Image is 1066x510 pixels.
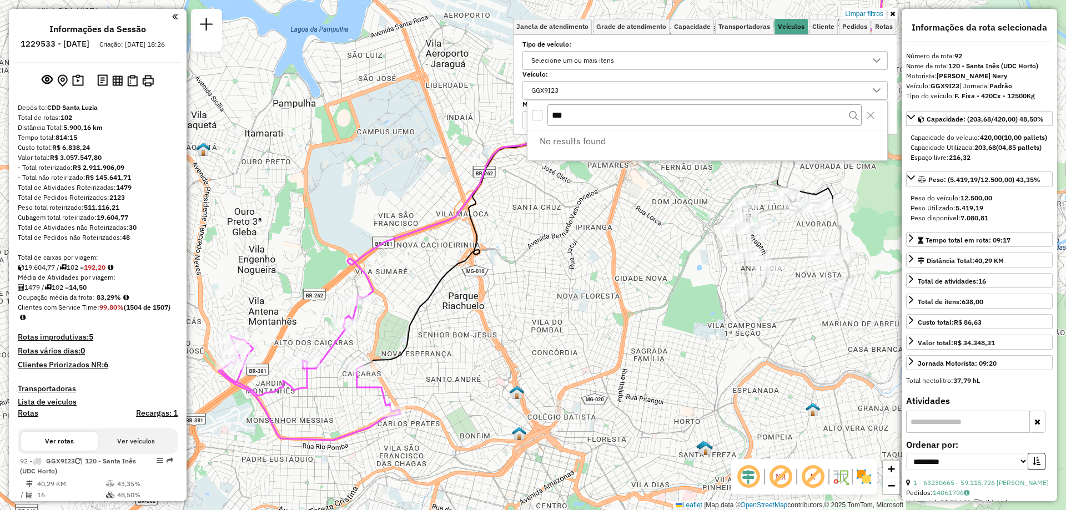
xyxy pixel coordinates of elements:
[978,277,986,285] strong: 16
[97,213,128,221] strong: 19.604,77
[954,318,982,326] strong: R$ 86,63
[18,143,178,153] div: Custo total:
[961,214,988,222] strong: 7.080,81
[18,223,178,233] div: Total de Atividades não Roteirizadas:
[956,204,983,212] strong: 5.419,19
[974,143,996,152] strong: 203,68
[596,23,666,30] span: Grade de atendimento
[532,130,887,152] li: No results found
[18,346,178,356] h4: Rotas vários dias:
[18,332,178,342] h4: Rotas improdutivas:
[1028,453,1045,470] button: Ordem crescente
[918,256,1004,266] div: Distância Total:
[70,72,86,89] button: Painel de Sugestão
[18,173,178,183] div: - Total não roteirizado:
[906,61,1053,71] div: Nome da rota:
[906,253,1053,267] a: Distância Total:40,29 KM
[913,478,1049,487] a: 1 - 63230665 - 59.115.726 [PERSON_NAME]
[20,489,26,501] td: /
[906,498,1053,508] div: Valor total: R$ 734,90
[799,463,826,490] span: Exibir rótulo
[18,113,178,123] div: Total de rotas:
[21,39,89,49] h6: 1229533 - [DATE]
[906,294,1053,309] a: Total de itens:638,00
[906,488,1053,498] div: Pedidos:
[110,73,125,88] button: Visualizar relatório de Roteirização
[926,236,1010,244] span: Tempo total em rota: 09:17
[18,397,178,407] h4: Lista de veículos
[49,24,146,34] h4: Informações da Sessão
[527,130,887,152] ul: Option List
[106,481,114,487] i: % de utilização do peso
[117,489,173,501] td: 48,50%
[18,282,178,292] div: 1479 / 102 =
[888,462,895,476] span: +
[953,376,980,385] strong: 37,79 hL
[883,461,899,477] a: Zoom in
[906,111,1053,126] a: Capacidade: (203,68/420,00) 48,50%
[157,457,163,464] em: Opções
[21,432,98,451] button: Ver rotas
[61,113,72,122] strong: 102
[906,51,1053,61] div: Número da rota:
[931,82,959,90] strong: GGX9I23
[18,262,178,272] div: 19.604,77 / 102 =
[516,23,589,30] span: Janela de atendimento
[906,376,1053,386] div: Total hectolitro:
[928,175,1040,184] span: Peso: (5.419,19/12.500,00) 43,35%
[196,142,210,156] img: Warecloud Parque Pedro ll
[97,293,121,301] strong: 83,29%
[676,501,702,509] a: Leaflet
[18,213,178,223] div: Cubagem total roteirizado:
[167,457,173,464] em: Rota exportada
[911,153,1048,163] div: Espaço livre:
[95,39,169,49] div: Criação: [DATE] 18:26
[18,103,178,113] div: Depósito:
[195,13,218,38] a: Nova sessão e pesquisa
[704,501,706,509] span: |
[18,233,178,243] div: Total de Pedidos não Roteirizados:
[46,457,75,465] span: GGX9I23
[55,72,70,89] button: Centralizar mapa no depósito ou ponto de apoio
[906,438,1053,451] label: Ordenar por:
[84,203,119,211] strong: 511.116,21
[18,303,99,311] span: Clientes com Service Time:
[56,133,77,142] strong: 814:15
[906,232,1053,247] a: Tempo total em rota: 09:17
[906,189,1053,228] div: Peso: (5.419,19/12.500,00) 43,35%
[75,458,81,464] i: Veículo já utilizado nesta sessão
[918,358,997,368] div: Jornada Motorista: 09:20
[37,489,105,501] td: 16
[18,293,94,301] span: Ocupação média da frota:
[527,82,562,99] div: GGX9I23
[888,478,895,492] span: −
[104,360,108,370] strong: 6
[84,263,105,271] strong: 192,20
[522,39,888,49] label: Tipo de veículo:
[522,69,888,79] label: Veículo:
[974,256,1004,265] span: 40,29 KM
[39,72,55,89] button: Exibir sessão original
[674,23,711,30] span: Capacidade
[18,408,38,418] h4: Rotas
[123,294,129,301] em: Média calculada utilizando a maior ocupação (%Peso ou %Cubagem) de cada rota da sessão. Rotas cro...
[512,426,526,441] img: 209 UDC Full Bonfim
[18,163,178,173] div: - Total roteirizado:
[52,143,90,152] strong: R$ 6.838,24
[18,384,178,393] h4: Transportadoras
[718,23,770,30] span: Transportadoras
[129,223,137,231] strong: 30
[18,284,24,291] i: Total de Atividades
[698,441,713,456] img: 210 UDC WCL Saudade
[954,52,962,60] strong: 92
[906,335,1053,350] a: Valor total:R$ 34.348,31
[136,408,178,418] h4: Recargas: 1
[20,457,136,475] span: 92 -
[122,233,130,241] strong: 48
[911,213,1048,223] div: Peso disponível:
[959,82,1012,90] span: | Jornada:
[532,110,542,120] div: All items unselected
[911,203,1048,213] div: Peso Utilizado:
[862,107,879,124] button: Close
[673,501,906,510] div: Map data © contributors,© 2025 TomTom, Microsoft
